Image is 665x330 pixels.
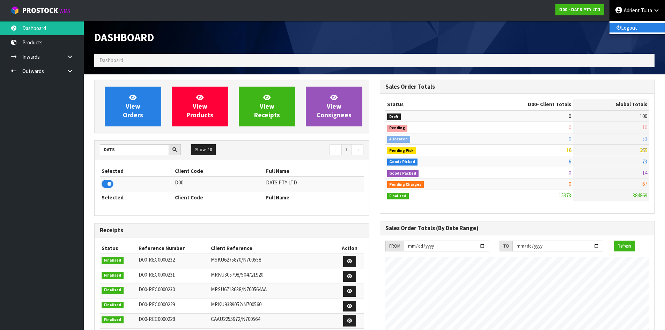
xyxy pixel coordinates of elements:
img: cube-alt.png [10,6,19,15]
span: Finalised [102,316,124,323]
a: → [351,144,363,155]
span: Finalised [102,302,124,309]
a: Logout [609,23,665,32]
span: 6 [569,158,571,165]
span: View Consignees [317,93,352,119]
span: 67 [642,181,647,187]
span: Pending [387,125,408,132]
h3: Sales Order Totals [385,83,649,90]
th: Status [100,243,137,254]
span: Draft [387,113,401,120]
span: Allocated [387,136,411,143]
span: 255 [640,147,647,153]
span: 53 [642,135,647,142]
th: Reference Number [137,243,209,254]
th: Client Code [173,166,264,177]
span: 0 [569,169,571,176]
span: D00 [528,101,537,108]
h3: Sales Order Totals (By Date Range) [385,225,649,232]
td: D00 [173,177,264,192]
span: 73 [642,158,647,165]
span: D00-REC0000228 [139,316,175,322]
th: Selected [100,166,173,177]
span: Finalised [387,193,409,200]
nav: Page navigation [237,144,364,156]
th: Client Reference [209,243,336,254]
a: D00 - DATS PTY LTD [555,4,604,15]
th: - Client Totals [472,99,573,110]
span: View Receipts [254,93,280,119]
input: Search clients [100,144,169,155]
h3: Receipts [100,227,364,234]
span: MRKU9389052/N700560 [211,301,261,308]
span: Goods Picked [387,159,418,166]
span: Adrient [624,7,640,14]
span: Finalised [102,257,124,264]
span: 100 [640,113,647,119]
span: D00-REC0000232 [139,256,175,263]
span: 16 [566,147,571,153]
button: Refresh [614,241,635,252]
span: Pending Charges [387,181,424,188]
a: 1 [341,144,352,155]
span: 0 [569,135,571,142]
span: ProStock [22,6,58,15]
span: 10 [642,124,647,131]
a: ← [330,144,342,155]
span: Goods Packed [387,170,419,177]
span: Tuita [641,7,652,14]
span: View Products [186,93,213,119]
th: Full Name [264,192,363,203]
th: Global Totals [573,99,649,110]
a: ViewReceipts [239,87,295,126]
span: Finalised [102,287,124,294]
span: D00-REC0000230 [139,286,175,293]
div: FROM [385,241,404,252]
span: Pending Pick [387,147,416,154]
th: Full Name [264,166,363,177]
span: Finalised [102,272,124,279]
span: 0 [569,124,571,131]
strong: D00 - DATS PTY LTD [559,7,600,13]
span: MRSU6713638/N700564AA [211,286,267,293]
span: 15373 [559,192,571,199]
th: Action [335,243,363,254]
td: DATS PTY LTD [264,177,363,192]
span: 0 [569,181,571,187]
a: ViewProducts [172,87,228,126]
span: 0 [569,113,571,119]
span: CAAU2255972/N700564 [211,316,260,322]
span: MRKU305798/S04721920 [211,271,263,278]
span: MSKU6275870/N700558 [211,256,261,263]
span: 384869 [633,192,647,199]
span: D00-REC0000229 [139,301,175,308]
a: ViewOrders [105,87,161,126]
div: TO [500,241,512,252]
th: Status [385,99,472,110]
th: Selected [100,192,173,203]
span: D00-REC0000231 [139,271,175,278]
th: Client Code [173,192,264,203]
span: Dashboard [99,57,123,64]
span: 14 [642,169,647,176]
a: ViewConsignees [306,87,362,126]
span: View Orders [123,93,143,119]
small: WMS [59,8,70,14]
span: Dashboard [94,30,154,44]
button: Show: 10 [191,144,216,155]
